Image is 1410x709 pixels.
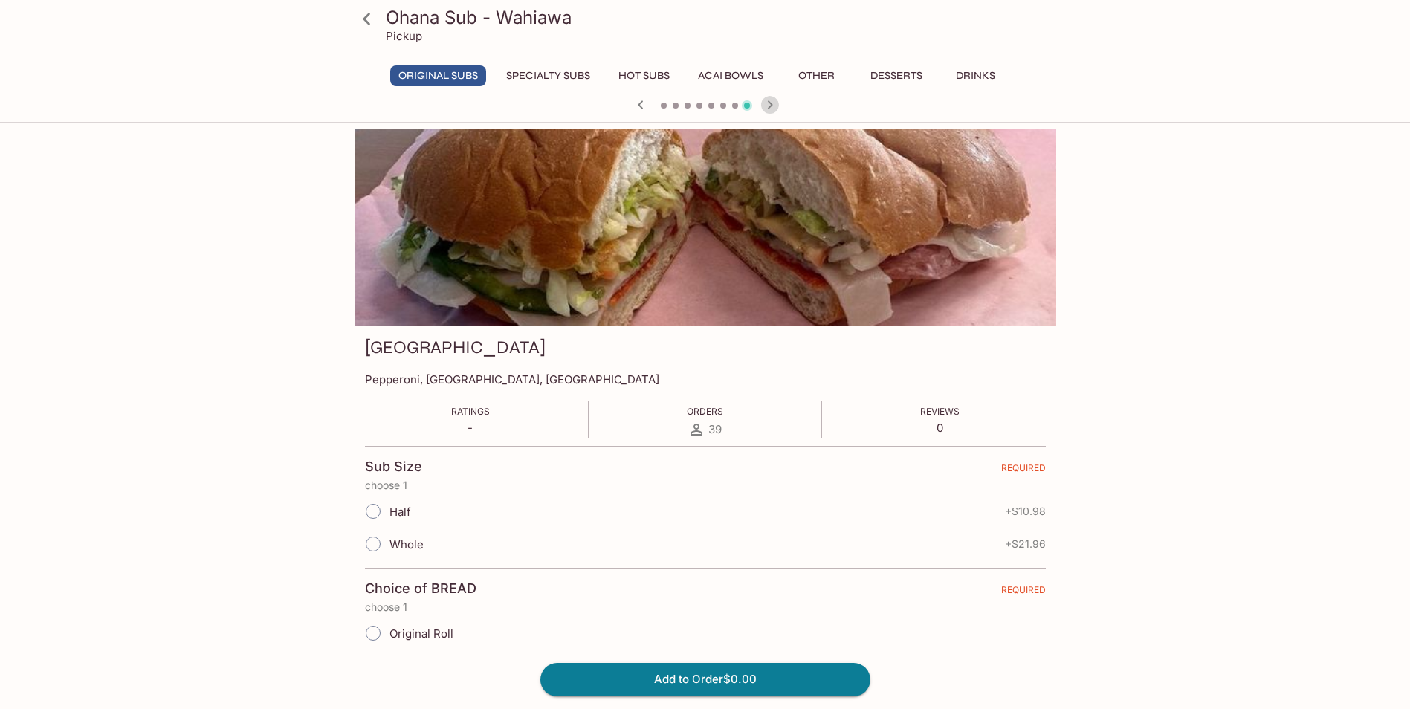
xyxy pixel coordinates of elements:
[355,129,1056,326] div: Manoa Falls
[1005,538,1046,550] span: + $21.96
[942,65,1009,86] button: Drinks
[783,65,850,86] button: Other
[920,406,960,417] span: Reviews
[862,65,931,86] button: Desserts
[365,372,1046,386] p: Pepperoni, [GEOGRAPHIC_DATA], [GEOGRAPHIC_DATA]
[687,406,723,417] span: Orders
[389,537,424,551] span: Whole
[365,459,422,475] h4: Sub Size
[920,421,960,435] p: 0
[365,601,1046,613] p: choose 1
[386,6,1050,29] h3: Ohana Sub - Wahiawa
[1005,505,1046,517] span: + $10.98
[451,406,490,417] span: Ratings
[708,422,722,436] span: 39
[389,505,411,519] span: Half
[540,663,870,696] button: Add to Order$0.00
[390,65,486,86] button: Original Subs
[451,421,490,435] p: -
[365,336,546,359] h3: [GEOGRAPHIC_DATA]
[1001,462,1046,479] span: REQUIRED
[610,65,678,86] button: Hot Subs
[1001,584,1046,601] span: REQUIRED
[386,29,422,43] p: Pickup
[690,65,772,86] button: Acai Bowls
[389,627,453,641] span: Original Roll
[365,580,476,597] h4: Choice of BREAD
[498,65,598,86] button: Specialty Subs
[365,479,1046,491] p: choose 1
